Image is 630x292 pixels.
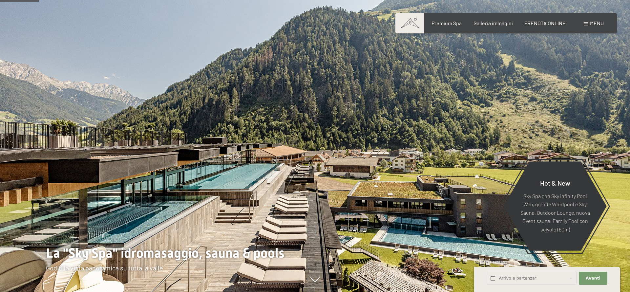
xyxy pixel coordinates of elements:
[519,192,591,233] p: Sky Spa con Sky infinity Pool 23m, grande Whirlpool e Sky Sauna, Outdoor Lounge, nuova Event saun...
[503,161,607,251] a: Hot & New Sky Spa con Sky infinity Pool 23m, grande Whirlpool e Sky Sauna, Outdoor Lounge, nuova ...
[540,179,570,187] span: Hot & New
[579,272,607,285] button: Avanti
[473,276,475,282] span: 1
[252,162,302,168] span: Consenso marketing*
[473,20,513,26] a: Galleria immagini
[474,259,507,265] span: Richiesta express
[431,20,462,26] a: Premium Spa
[590,20,604,26] span: Menu
[586,275,600,281] span: Avanti
[524,20,566,26] a: PRENOTA ONLINE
